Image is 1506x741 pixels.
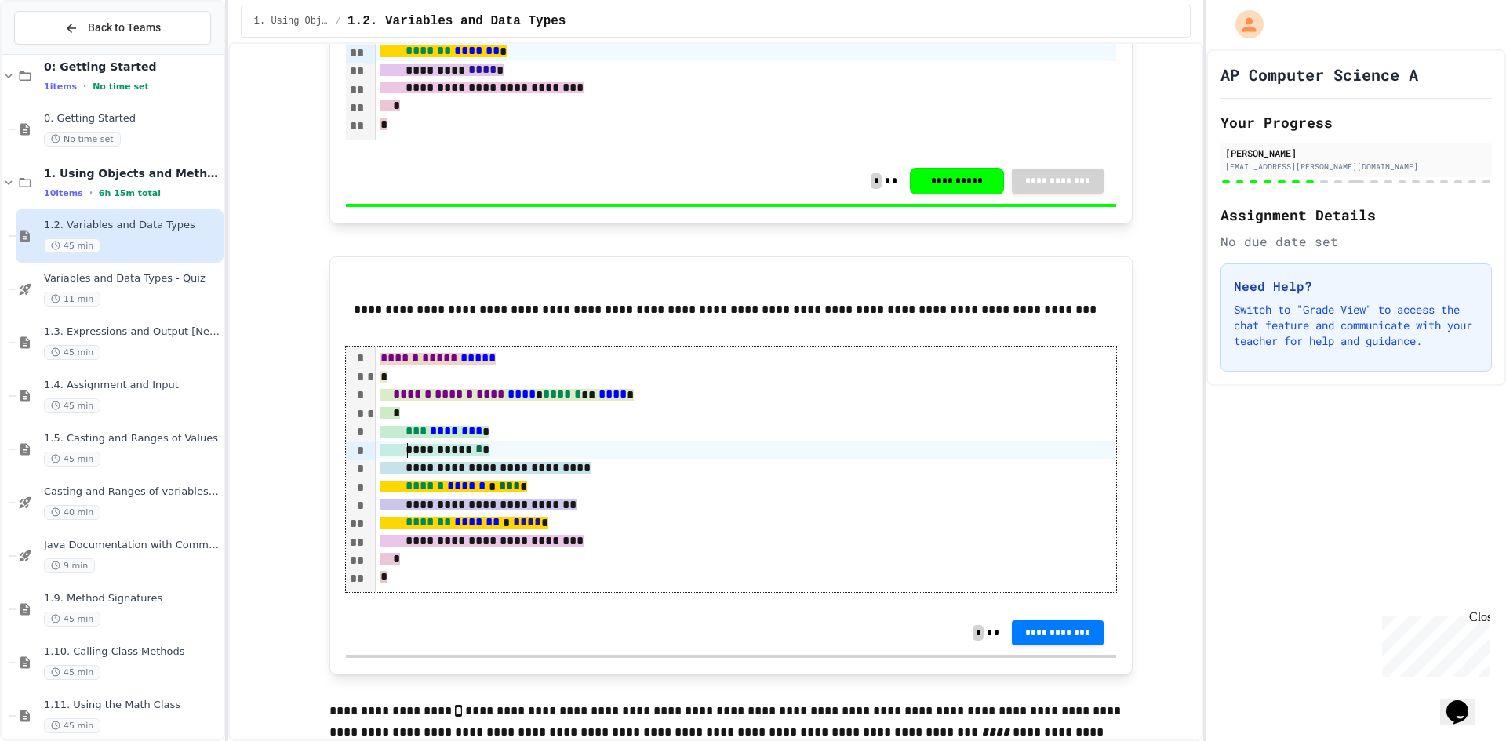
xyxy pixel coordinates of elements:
[44,325,220,339] span: 1.3. Expressions and Output [New]
[1220,204,1492,226] h2: Assignment Details
[44,166,220,180] span: 1. Using Objects and Methods
[254,15,329,27] span: 1. Using Objects and Methods
[44,718,100,733] span: 45 min
[44,665,100,680] span: 45 min
[83,80,86,93] span: •
[44,612,100,627] span: 45 min
[6,6,108,100] div: Chat with us now!Close
[99,188,161,198] span: 6h 15m total
[347,12,566,31] span: 1.2. Variables and Data Types
[44,645,220,659] span: 1.10. Calling Class Methods
[44,272,220,285] span: Variables and Data Types - Quiz
[44,505,100,520] span: 40 min
[44,558,95,573] span: 9 min
[44,82,77,92] span: 1 items
[44,188,83,198] span: 10 items
[44,60,220,74] span: 0: Getting Started
[1225,161,1487,173] div: [EMAIL_ADDRESS][PERSON_NAME][DOMAIN_NAME]
[44,112,220,125] span: 0. Getting Started
[1234,277,1479,296] h3: Need Help?
[1220,64,1418,85] h1: AP Computer Science A
[336,15,341,27] span: /
[44,592,220,605] span: 1.9. Method Signatures
[44,452,100,467] span: 45 min
[89,187,93,199] span: •
[44,398,100,413] span: 45 min
[1220,232,1492,251] div: No due date set
[44,292,100,307] span: 11 min
[44,219,220,232] span: 1.2. Variables and Data Types
[44,485,220,499] span: Casting and Ranges of variables - Quiz
[1219,6,1268,42] div: My Account
[1440,678,1490,725] iframe: chat widget
[14,11,211,45] button: Back to Teams
[44,238,100,253] span: 45 min
[44,699,220,712] span: 1.11. Using the Math Class
[44,432,220,445] span: 1.5. Casting and Ranges of Values
[1376,610,1490,677] iframe: chat widget
[88,20,161,36] span: Back to Teams
[1225,146,1487,160] div: [PERSON_NAME]
[1234,302,1479,349] p: Switch to "Grade View" to access the chat feature and communicate with your teacher for help and ...
[44,539,220,552] span: Java Documentation with Comments - Topic 1.8
[93,82,149,92] span: No time set
[1220,111,1492,133] h2: Your Progress
[44,132,121,147] span: No time set
[44,379,220,392] span: 1.4. Assignment and Input
[44,345,100,360] span: 45 min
